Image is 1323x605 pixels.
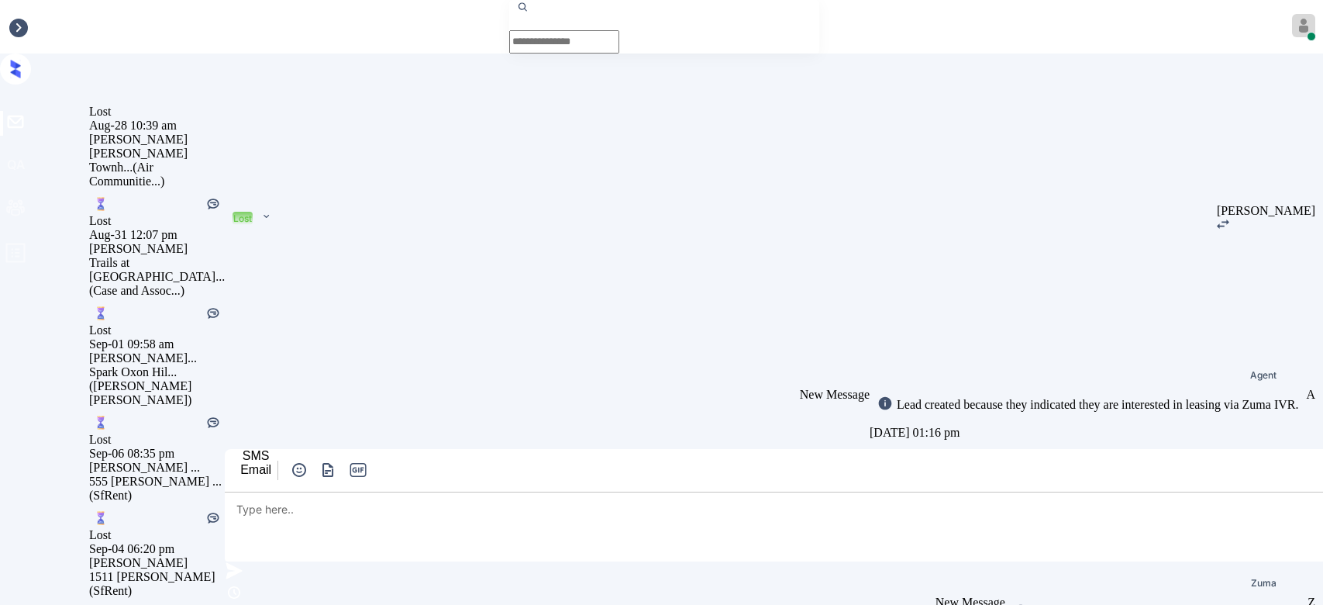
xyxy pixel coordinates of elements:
div: Kelsey was silent [205,510,221,528]
span: profile [5,242,26,269]
img: Waitlisted [93,415,109,430]
div: Sep-04 06:20 pm [89,542,225,556]
div: Lost [89,323,225,337]
div: A [1306,388,1315,402]
span: New Message [800,388,870,401]
div: Kelsey was silent [205,306,221,323]
div: [PERSON_NAME] Townh... (Air Communitie...) [89,147,225,188]
button: icon-zuma [288,461,310,479]
div: Kelsey was silent [205,196,221,214]
div: SMS [240,449,271,463]
div: Waitlisted Lead [93,306,109,323]
div: Aug-31 12:07 pm [89,228,225,242]
img: Kelsey was silent [205,510,221,526]
div: [DATE] 01:16 pm [870,422,1306,444]
div: Lost [89,433,225,447]
div: Sep-01 09:58 am [89,337,225,351]
div: Sep-06 08:35 pm [89,447,225,461]
img: Kelsey was silent [205,415,221,430]
div: Kelsey was silent [205,415,221,433]
div: Aug-28 10:39 am [89,119,225,133]
div: 1511 [PERSON_NAME] (SfRent) [89,570,225,598]
div: 555 [PERSON_NAME] ... (SfRent) [89,475,225,503]
img: icon-zuma [225,562,243,580]
img: icon-zuma [319,461,338,479]
div: Waitlisted Lead [93,415,109,433]
div: Lost [233,213,252,224]
div: [PERSON_NAME] [1217,204,1315,218]
div: Agent [1250,371,1276,380]
img: icon-zuma [877,396,893,411]
img: icon-zuma [225,583,243,602]
div: Waitlisted Lead [93,510,109,528]
div: [PERSON_NAME]... [89,351,225,365]
div: [PERSON_NAME] ... [89,461,225,475]
img: icon-zuma [1217,220,1229,229]
img: Kelsey was silent [205,306,221,321]
div: Lost [89,214,225,228]
div: [PERSON_NAME] [89,133,225,147]
img: Kelsey was silent [205,196,221,212]
div: Lost [89,105,225,119]
div: Lead created because they indicated they are interested in leasing via Zuma IVR. [893,398,1298,412]
div: Email [240,463,271,477]
img: Waitlisted [93,306,109,321]
div: Lost [89,528,225,542]
img: Waitlisted [93,196,109,212]
div: Spark Oxon Hil... ([PERSON_NAME] [PERSON_NAME]) [89,365,225,407]
button: icon-zuma [318,461,339,479]
div: Trails at [GEOGRAPHIC_DATA]... (Case and Assoc...) [89,256,225,298]
img: icon-zuma [290,461,308,479]
div: [PERSON_NAME] [89,242,225,256]
img: icon-zuma [260,209,272,223]
img: avatar [1292,14,1315,37]
div: Inbox [8,20,36,34]
div: Waitlisted Lead [93,196,109,214]
div: [PERSON_NAME] [89,556,225,570]
img: Waitlisted [93,510,109,526]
